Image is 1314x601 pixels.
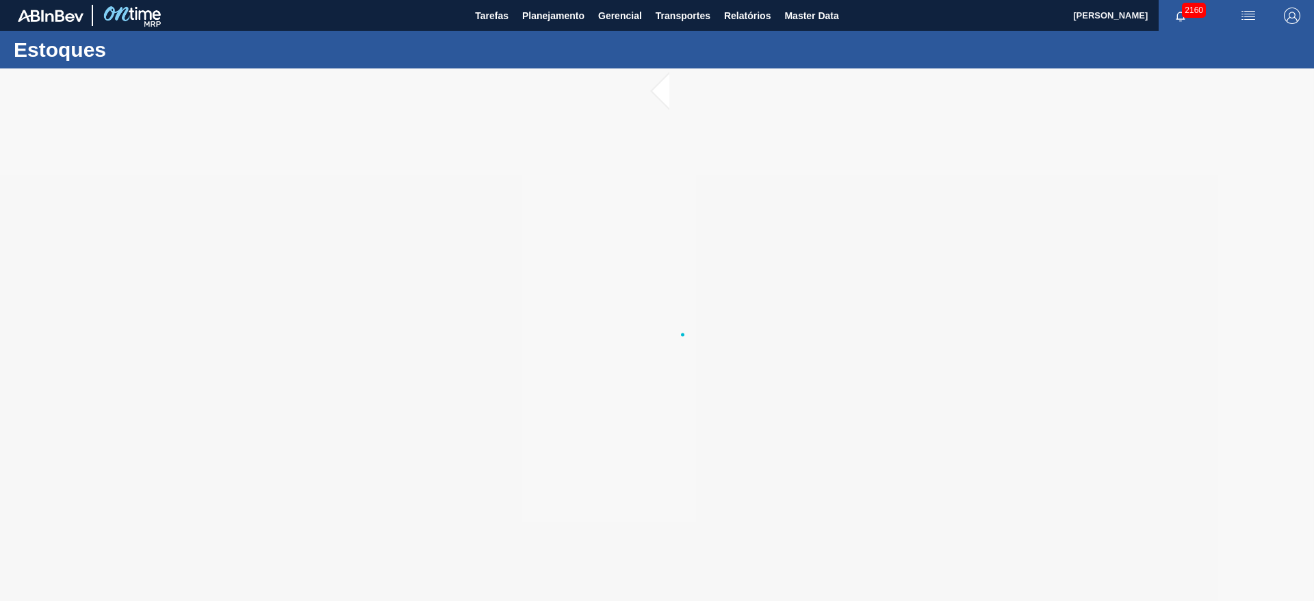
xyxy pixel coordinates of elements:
[656,8,710,24] span: Transportes
[784,8,838,24] span: Master Data
[14,42,257,57] h1: Estoques
[1159,6,1202,25] button: Notificações
[598,8,642,24] span: Gerencial
[18,10,83,22] img: TNhmsLtSVTkK8tSr43FrP2fwEKptu5GPRR3wAAAABJRU5ErkJggg==
[724,8,771,24] span: Relatórios
[1240,8,1257,24] img: userActions
[475,8,508,24] span: Tarefas
[522,8,584,24] span: Planejamento
[1182,3,1206,18] span: 2160
[1284,8,1300,24] img: Logout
